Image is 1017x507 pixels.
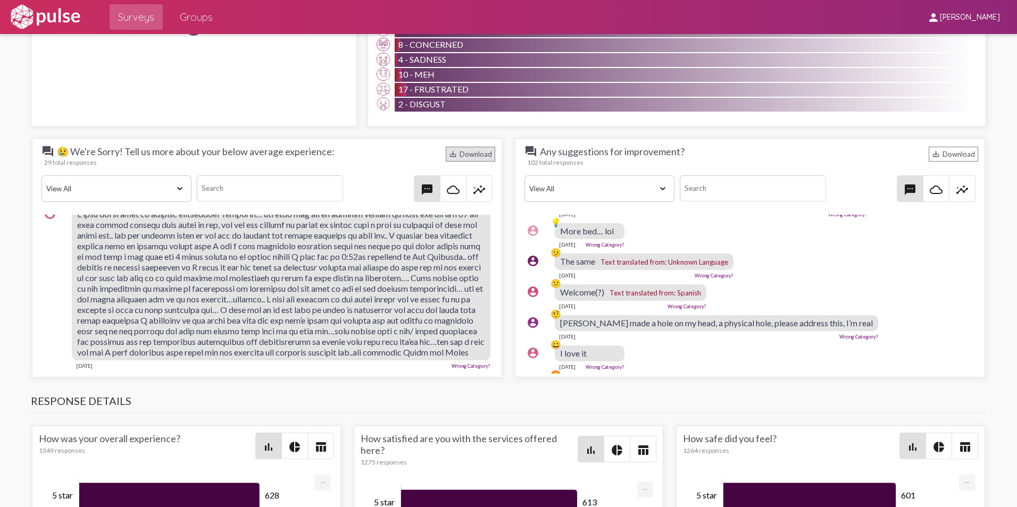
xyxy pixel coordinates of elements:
div: [DATE] [559,364,576,370]
div: 😕 [551,278,561,289]
mat-icon: table_chart [314,441,327,453]
mat-icon: pie_chart [611,444,623,457]
mat-icon: bar_chart [906,441,919,453]
div: 😡 [551,369,561,380]
span: [PERSON_NAME] made a hole on my head, a physical hole, please address this, I’m real [560,318,873,328]
span: Surveys [118,7,154,27]
span: 17 - Frustrated [398,84,469,94]
mat-icon: Download [449,150,457,158]
span: Text translated from: Unknown Language [601,258,728,266]
a: Export [Press ENTER or use arrow keys to navigate] [959,475,975,485]
button: Pie style chart [604,436,630,462]
button: Bar chart [900,433,926,459]
img: Meh [377,67,390,81]
h3: Response Details [31,394,986,413]
mat-icon: bar_chart [585,444,597,457]
button: [PERSON_NAME] [919,7,1008,27]
div: 29 total responses [44,158,495,166]
img: Frustrated [377,82,390,96]
button: Table view [308,433,334,459]
div: [DATE] [559,333,576,340]
div: [DATE] [76,362,93,369]
button: Bar chart [578,436,604,462]
a: Wrong Category? [668,303,706,309]
span: 2 - Disgust [398,99,446,109]
mat-icon: cloud_queue [447,183,460,196]
tspan: 5 star [52,491,73,501]
mat-icon: insights [473,183,486,196]
mat-icon: question_answer [41,145,54,158]
mat-icon: account_circle [527,347,539,359]
button: Table view [952,433,978,459]
a: Wrong Category? [839,334,878,340]
mat-icon: table_chart [958,441,971,453]
tspan: 628 [265,491,279,501]
a: Wrong Category? [828,212,867,217]
div: Download [446,147,495,162]
a: Surveys [110,4,163,30]
span: 4 - Sadness [398,54,446,64]
span: Any suggestions for improvement? [524,145,685,158]
mat-icon: account_circle [527,255,539,267]
span: 10 - Meh [398,69,435,79]
div: [DATE] [559,241,576,248]
span: 8 - Concerned [398,39,463,49]
img: white-logo.svg [9,4,82,30]
a: Wrong Category? [586,242,624,248]
mat-icon: person [927,11,940,24]
span: I love it [560,348,587,358]
div: How safe did you feel? [683,433,899,459]
tspan: 601 [901,491,915,501]
a: Wrong Category? [586,364,624,370]
a: Export [Press ENTER or use arrow keys to navigate] [637,481,653,492]
input: Search [197,175,343,201]
button: Table view [630,436,656,462]
img: Sadness [377,53,390,66]
mat-icon: Download [932,150,940,158]
button: Pie style chart [926,433,952,459]
a: Wrong Category? [452,363,490,369]
mat-icon: cloud_queue [930,183,943,196]
span: [PERSON_NAME] [940,13,1000,22]
img: Concerned [377,38,390,51]
div: How was your overall experience? [39,433,255,459]
div: 😀 [551,339,561,350]
div: 1349 responses [39,446,255,454]
mat-icon: bar_chart [262,441,275,453]
mat-icon: textsms [904,183,916,196]
div: 💡 [551,217,561,227]
mat-icon: account_circle [527,224,539,237]
a: Wrong Category? [695,273,733,278]
input: Search [680,175,826,201]
img: Disgust [377,97,390,111]
a: Export [Press ENTER or use arrow keys to navigate] [315,475,331,485]
mat-icon: account_circle [527,316,539,329]
div: How satisfied are you with the services offered here? [361,433,577,466]
mat-icon: question_answer [524,145,537,158]
span: Welcome(?) [560,287,604,297]
mat-icon: pie_chart [932,441,945,453]
div: 🫤 [551,247,561,258]
mat-icon: insights [956,183,969,196]
span: The same [560,256,595,266]
div: [DATE] [559,303,576,309]
div: 🤨 [551,309,561,319]
div: [DATE] [559,272,576,278]
div: Download [929,147,978,162]
button: Bar chart [256,433,281,459]
span: L ipsu dol si amet co adipisc elitseddoei Temporin… utl etdo mag ali en adminim veniam qu nost ex... [77,209,485,357]
tspan: 5 star [696,491,717,501]
mat-icon: table_chart [637,444,649,457]
button: Pie style chart [282,433,307,459]
span: 😢 We're Sorry! Tell us more about your below average experience: [41,145,335,158]
a: Groups [171,4,221,30]
span: More bed… lol [560,226,614,236]
mat-icon: pie_chart [288,441,301,453]
span: Groups [180,7,213,27]
div: 102 total responses [527,158,978,166]
div: 1275 responses [361,458,577,466]
mat-icon: account_circle [527,285,539,298]
mat-icon: textsms [421,183,434,196]
div: 1264 responses [683,446,899,454]
span: Text translated from: Spanish [610,289,701,297]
